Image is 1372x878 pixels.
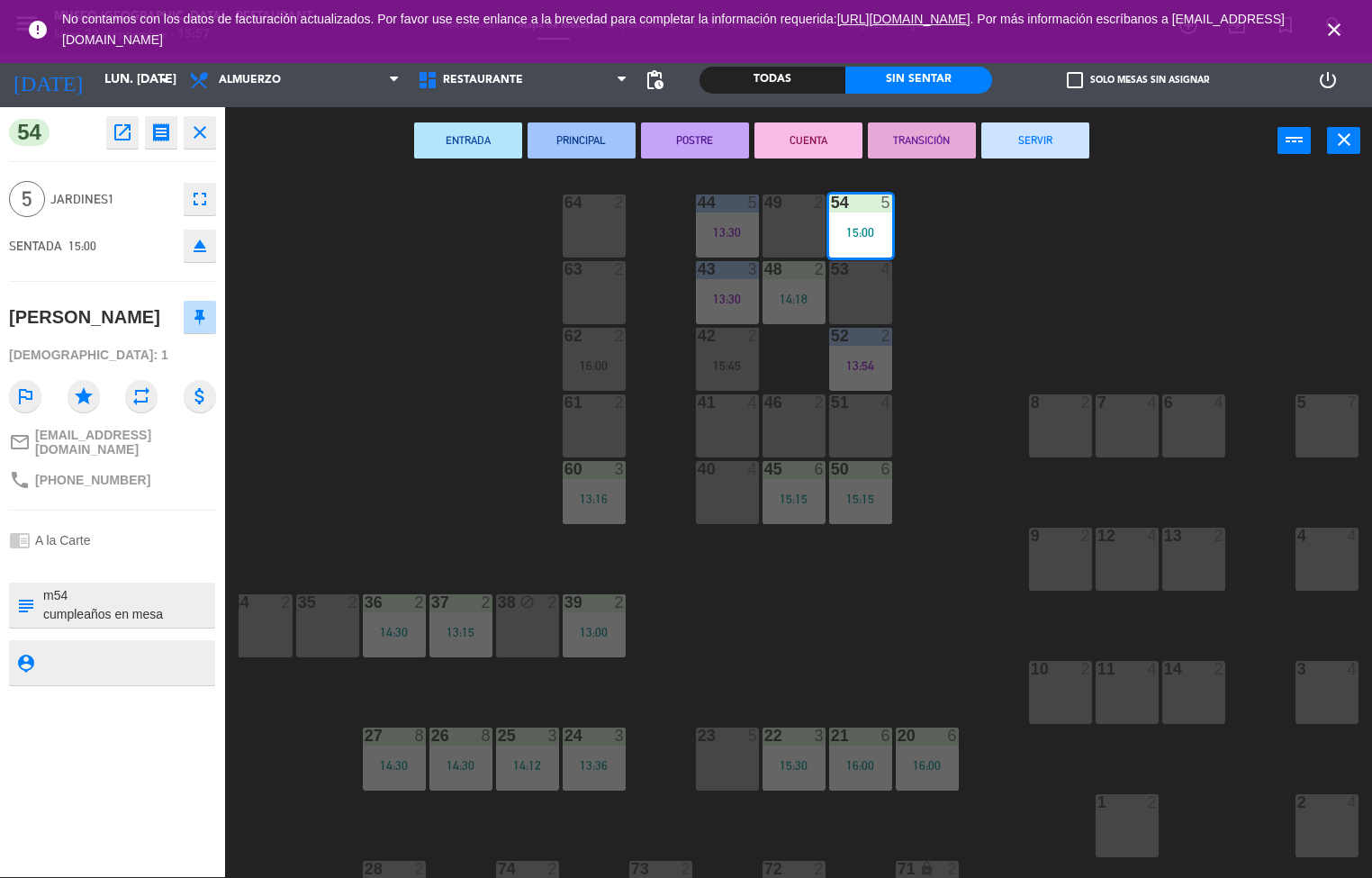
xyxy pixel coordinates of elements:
[547,594,558,611] div: 2
[747,461,758,477] div: 4
[1214,661,1224,677] div: 2
[564,728,565,744] div: 24
[614,328,625,344] div: 2
[365,861,366,877] div: 28
[845,67,991,94] div: Sin sentar
[498,728,499,744] div: 25
[831,728,832,744] div: 21
[9,469,31,491] i: phone
[763,293,826,305] div: 14:18
[1147,528,1158,544] div: 4
[15,595,35,615] i: subject
[919,861,934,876] i: lock
[947,861,958,877] div: 2
[1097,794,1098,810] div: 1
[414,594,425,611] div: 2
[184,183,216,215] button: fullscreen
[363,626,426,638] div: 14:30
[614,461,625,477] div: 3
[563,626,626,638] div: 13:00
[644,69,665,91] span: pending_actions
[348,594,358,611] div: 2
[15,653,35,673] i: person_pin
[1097,394,1098,411] div: 7
[498,594,499,611] div: 38
[1347,394,1358,411] div: 7
[696,226,759,239] div: 13:30
[431,728,432,744] div: 26
[1214,394,1224,411] div: 4
[1347,661,1358,677] div: 4
[829,359,892,372] div: 13:54
[563,359,626,372] div: 16:00
[747,328,758,344] div: 2
[563,759,626,772] div: 13:36
[631,861,632,877] div: 73
[9,530,31,551] i: chrome_reader_mode
[1164,528,1165,544] div: 13
[564,461,565,477] div: 60
[35,428,216,457] span: [EMAIL_ADDRESS][DOMAIN_NAME]
[150,122,172,143] i: receipt
[747,195,758,211] div: 5
[641,122,749,158] button: POSTRE
[62,12,1285,47] a: . Por más información escríbanos a [EMAIL_ADDRESS][DOMAIN_NAME]
[1297,528,1298,544] div: 4
[880,461,891,477] div: 6
[764,195,765,211] div: 49
[896,759,959,772] div: 16:00
[365,728,366,744] div: 27
[1080,528,1091,544] div: 2
[414,122,522,158] button: ENTRADA
[9,181,45,217] span: 5
[429,759,492,772] div: 14:30
[9,428,216,457] a: mail_outline[EMAIL_ADDRESS][DOMAIN_NAME]
[106,116,139,149] button: open_in_new
[564,328,565,344] div: 62
[947,728,958,744] div: 6
[481,594,492,611] div: 2
[563,493,626,505] div: 13:16
[814,195,825,211] div: 2
[1147,794,1158,810] div: 2
[747,261,758,277] div: 3
[528,122,636,158] button: PRINCIPAL
[281,594,292,611] div: 2
[50,189,175,210] span: Jardines1
[414,861,425,877] div: 2
[614,195,625,211] div: 2
[184,380,216,412] i: attach_money
[145,116,177,149] button: receipt
[829,226,892,239] div: 15:00
[698,328,699,344] div: 42
[363,759,426,772] div: 14:30
[35,473,150,487] span: [PHONE_NUMBER]
[614,261,625,277] div: 2
[68,239,96,253] span: 15:00
[829,759,892,772] div: 16:00
[880,328,891,344] div: 2
[1347,794,1358,810] div: 4
[747,394,758,411] div: 4
[547,861,558,877] div: 2
[68,380,100,412] i: star
[564,195,565,211] div: 64
[696,293,759,305] div: 13:30
[763,759,826,772] div: 15:30
[880,261,891,277] div: 4
[429,626,492,638] div: 13:15
[814,461,825,477] div: 6
[35,533,90,548] span: A la Carte
[184,230,216,262] button: eject
[564,594,565,611] div: 39
[831,328,832,344] div: 52
[814,394,825,411] div: 2
[1031,394,1032,411] div: 8
[1164,661,1165,677] div: 14
[764,461,765,477] div: 45
[1067,72,1209,88] label: Solo mesas sin asignar
[1323,19,1345,41] i: close
[519,594,535,610] i: block
[1317,69,1339,91] i: power_settings_new
[814,261,825,277] div: 2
